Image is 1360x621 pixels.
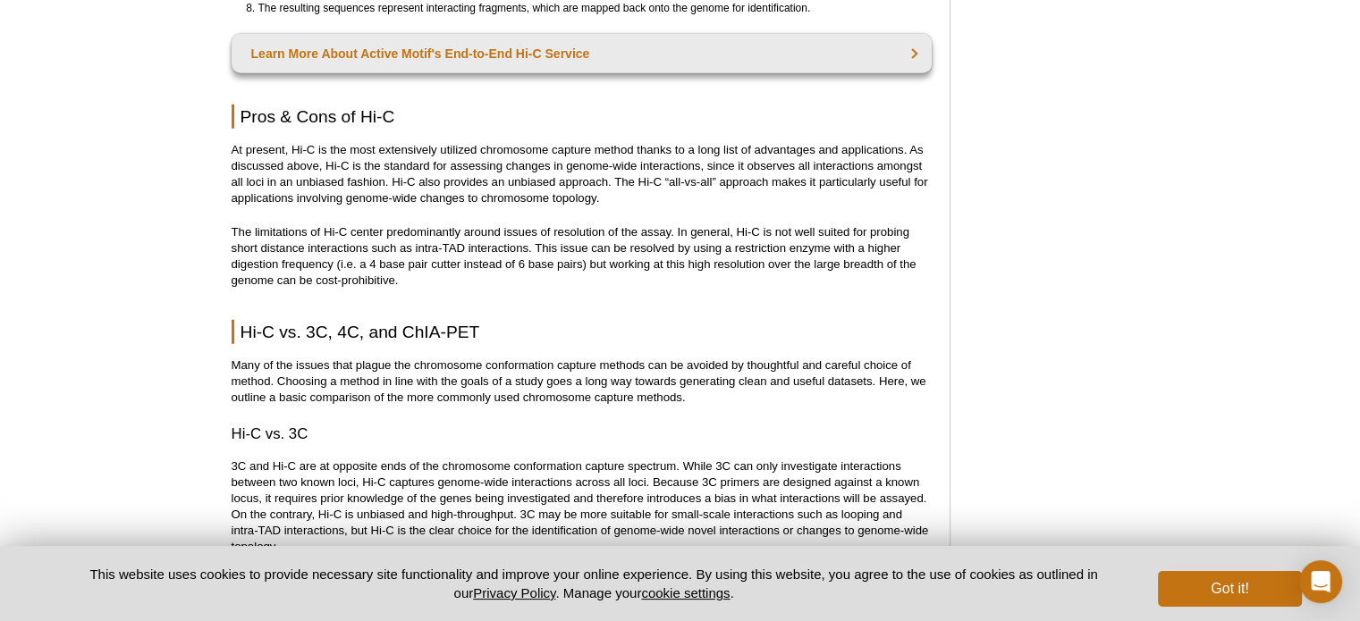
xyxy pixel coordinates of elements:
[59,565,1129,602] p: This website uses cookies to provide necessary site functionality and improve your online experie...
[232,224,932,289] p: The limitations of Hi-C center predominantly around issues of resolution of the assay. In general...
[473,585,555,600] a: Privacy Policy
[232,105,932,129] h2: Pros & Cons of Hi-C
[232,458,932,555] p: 3C and Hi-C are at opposite ends of the chromosome conformation capture spectrum. While 3C can on...
[232,142,932,206] p: At present, Hi-C is the most extensively utilized chromosome capture method thanks to a long list...
[1299,560,1342,603] div: Open Intercom Messenger
[1158,571,1301,607] button: Got it!
[232,34,932,73] a: Learn More About Active Motif's End-to-End Hi-C Service
[232,320,932,344] h2: Hi-C vs. 3C, 4C, and ChIA-PET
[641,585,730,600] button: cookie settings
[232,424,932,445] h3: Hi-C vs. 3C
[232,357,932,406] p: Many of the issues that plague the chromosome conformation capture methods can be avoided by thou...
